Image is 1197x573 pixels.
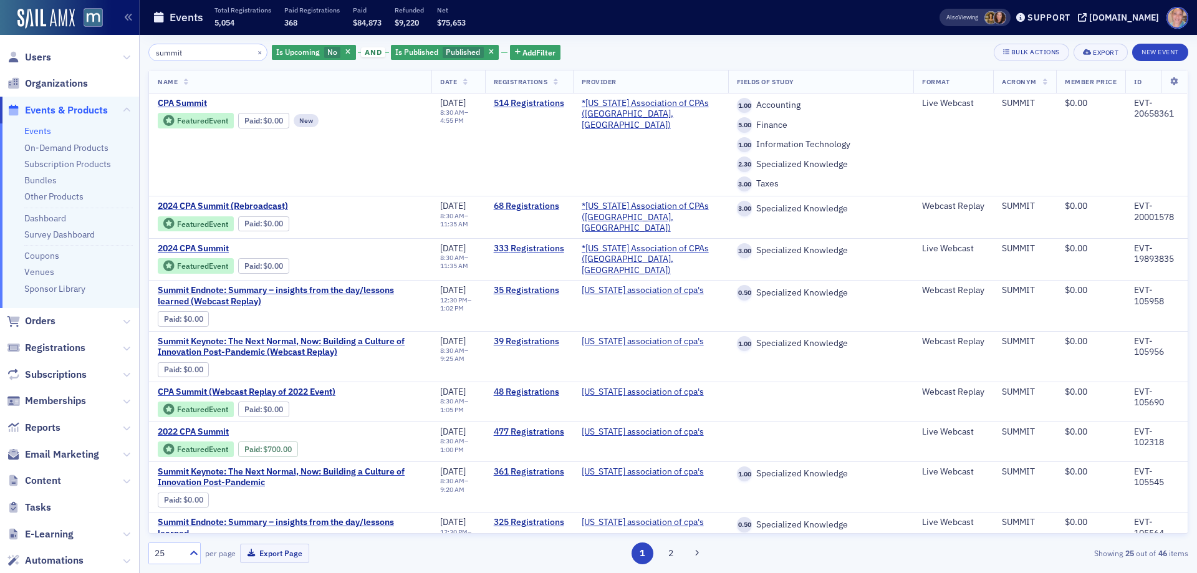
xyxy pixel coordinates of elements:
span: Profile [1166,7,1188,29]
time: 11:35 AM [440,219,468,228]
div: EVT-105958 [1134,285,1179,307]
span: Registrations [25,341,85,355]
span: $0.00 [263,219,283,228]
a: Paid [164,495,180,504]
span: : [164,314,183,324]
div: Live Webcast [922,466,984,478]
span: $700.00 [263,445,292,454]
time: 1:00 PM [440,445,464,454]
span: and [361,47,385,57]
span: Format [922,77,949,86]
a: [US_STATE] association of cpa's [582,466,704,478]
span: Tasks [25,501,51,514]
span: Memberships [25,394,86,408]
a: E-Learning [7,527,74,541]
a: Users [7,51,51,64]
span: 2.30 [737,156,752,172]
span: $0.00 [263,261,283,271]
label: per page [205,547,236,559]
span: Accounting [752,100,800,111]
time: 12:30 PM [440,527,468,536]
span: Viewing [946,13,978,22]
span: 1.00 [737,466,752,482]
a: 325 Registrations [494,517,564,528]
div: EVT-20001578 [1134,201,1179,223]
div: Webcast Replay [922,201,984,212]
a: [US_STATE] association of cpa's [582,387,704,398]
time: 11:35 AM [440,261,468,270]
div: SUMMIT [1002,285,1047,296]
strong: 25 [1123,547,1136,559]
div: EVT-19893835 [1134,243,1179,265]
a: 35 Registrations [494,285,564,296]
span: Date [440,77,457,86]
span: Laura Swann [984,11,997,24]
div: EVT-105956 [1134,336,1179,358]
a: Survey Dashboard [24,229,95,240]
p: Paid Registrations [284,6,340,14]
span: Add Filter [522,47,555,58]
div: Published [391,45,499,60]
a: Events & Products [7,104,108,117]
a: Memberships [7,394,86,408]
div: Paid: 35 - $0 [158,311,209,326]
div: Featured Event [158,258,234,274]
div: SUMMIT [1002,387,1047,398]
a: Tasks [7,501,51,514]
span: : [244,445,264,454]
a: [US_STATE] association of cpa's [582,426,704,438]
span: [DATE] [440,200,466,211]
a: Paid [244,405,260,414]
span: Summit Keynote: The Next Normal, Now: Building a Culture of Innovation Post-Pandemic (Webcast Rep... [158,336,423,358]
span: 368 [284,17,297,27]
div: Featured Event [177,262,228,269]
span: Users [25,51,51,64]
div: Support [1027,12,1070,23]
a: [US_STATE] association of cpa's [582,517,704,528]
div: Featured Event [158,402,234,417]
span: Specialized Knowledge [752,519,848,531]
span: Automations [25,554,84,567]
span: CPA Summit (Webcast Replay of 2022 Event) [158,387,367,398]
span: : [164,365,183,374]
time: 9:20 AM [440,485,464,494]
span: 5,054 [214,17,234,27]
span: Member Price [1065,77,1117,86]
a: Summit Keynote: The Next Normal, Now: Building a Culture of Innovation Post-Pandemic [158,466,423,488]
span: $0.00 [1065,426,1087,437]
div: SUMMIT [1002,517,1047,528]
button: AddFilter [510,45,561,60]
span: Specialized Knowledge [752,287,848,299]
span: [DATE] [440,97,466,108]
div: Live Webcast [922,243,984,254]
div: Webcast Replay [922,387,984,398]
div: – [440,528,476,544]
span: 2024 CPA Summit [158,243,367,254]
div: – [440,397,476,413]
time: 8:30 AM [440,108,464,117]
time: 4:55 PM [440,116,464,125]
div: – [440,212,476,228]
a: Reports [7,421,60,435]
span: Registrations [494,77,548,86]
span: ID [1134,77,1142,86]
a: Venues [24,266,54,277]
span: [DATE] [440,466,466,477]
a: Summit Endnote: Summary – insights from the day/lessons learned [158,517,423,539]
span: Is Published [395,47,438,57]
div: Paid: 341 - $0 [238,258,289,273]
div: Paid: 48 - $0 [238,402,289,417]
a: Paid [164,365,180,374]
div: Showing out of items [850,547,1188,559]
div: No [272,45,356,60]
div: Live Webcast [922,517,984,528]
a: 2022 CPA Summit [158,426,396,438]
span: $0.00 [1065,335,1087,347]
div: Featured Event [177,221,228,228]
span: Specialized Knowledge [752,159,848,170]
span: $0.00 [1065,386,1087,397]
p: Refunded [395,6,424,14]
span: : [244,116,264,125]
span: [DATE] [440,284,466,296]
